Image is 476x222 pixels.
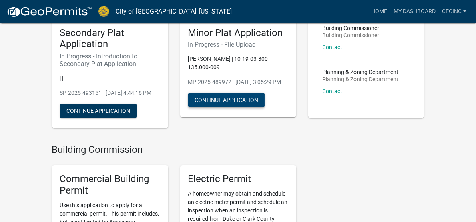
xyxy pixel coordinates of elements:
img: City of Jeffersonville, Indiana [98,6,109,17]
a: Contact [323,88,343,94]
p: Planning & Zoning Department [323,76,399,82]
a: My Dashboard [390,4,439,19]
h6: In Progress - File Upload [188,41,288,48]
p: [PERSON_NAME] | 10-19-03-300-135.000-009 [188,55,288,72]
button: Continue Application [188,93,265,107]
p: Building Commissioner [323,32,380,38]
p: Planning & Zoning Department [323,69,399,75]
h6: In Progress - Introduction to Secondary Plat Application [60,52,160,68]
a: CECInc [439,4,470,19]
h5: Electric Permit [188,173,288,185]
h5: Minor Plat Application [188,27,288,39]
a: Home [368,4,390,19]
p: | | [60,74,160,82]
p: SP-2025-493151 - [DATE] 4:44:16 PM [60,89,160,97]
p: MP-2025-489972 - [DATE] 3:05:29 PM [188,78,288,86]
h4: Building Commission [52,144,296,156]
a: Contact [323,44,343,50]
h5: Secondary Plat Application [60,27,160,50]
a: City of [GEOGRAPHIC_DATA], [US_STATE] [116,5,232,18]
p: Building Commissioner [323,25,380,31]
button: Continue Application [60,104,137,118]
h5: Commercial Building Permit [60,173,160,196]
